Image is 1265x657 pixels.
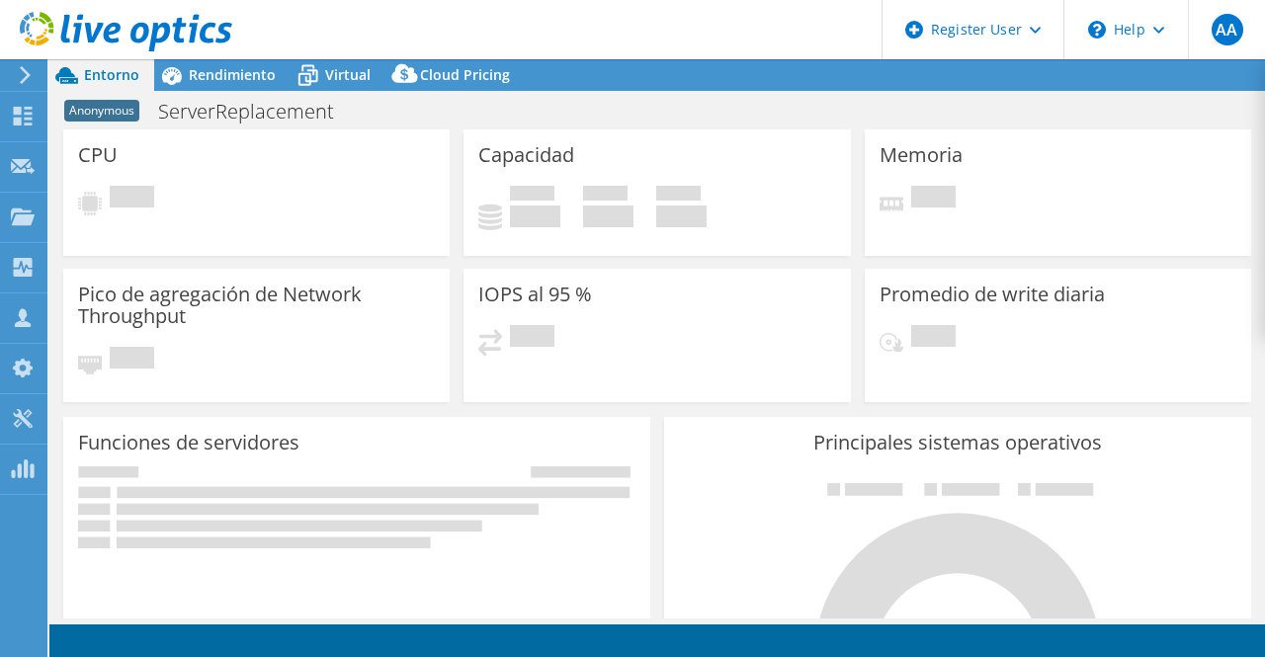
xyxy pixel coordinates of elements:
[78,284,435,327] h3: Pico de agregación de Network Throughput
[510,205,560,227] h4: 0 GiB
[656,205,707,227] h4: 0 GiB
[911,186,956,212] span: Pendiente
[64,100,139,122] span: Anonymous
[84,65,139,84] span: Entorno
[149,101,365,123] h1: ServerReplacement
[583,186,628,205] span: Libre
[78,432,299,453] h3: Funciones de servidores
[110,347,154,373] span: Pendiente
[510,186,554,205] span: Used
[78,144,118,166] h3: CPU
[478,144,574,166] h3: Capacidad
[679,432,1236,453] h3: Principales sistemas operativos
[911,325,956,352] span: Pendiente
[325,65,371,84] span: Virtual
[478,284,592,305] h3: IOPS al 95 %
[510,325,554,352] span: Pendiente
[189,65,276,84] span: Rendimiento
[420,65,510,84] span: Cloud Pricing
[880,144,963,166] h3: Memoria
[1212,14,1243,45] span: AA
[1088,21,1106,39] svg: \n
[110,186,154,212] span: Pendiente
[583,205,633,227] h4: 0 GiB
[880,284,1105,305] h3: Promedio de write diaria
[656,186,701,205] span: Total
